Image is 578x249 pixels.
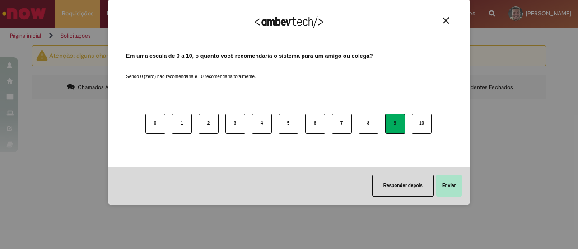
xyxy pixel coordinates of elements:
button: 2 [199,114,219,134]
button: 0 [145,114,165,134]
button: Close [440,17,452,24]
img: Logo Ambevtech [255,16,323,28]
button: Responder depois [372,175,434,197]
button: 3 [225,114,245,134]
button: 6 [305,114,325,134]
button: 1 [172,114,192,134]
label: Em uma escala de 0 a 10, o quanto você recomendaria o sistema para um amigo ou colega? [126,52,373,61]
button: 5 [279,114,298,134]
button: 10 [412,114,432,134]
button: 8 [359,114,378,134]
img: Close [443,17,449,24]
label: Sendo 0 (zero) não recomendaria e 10 recomendaria totalmente. [126,63,256,80]
button: 9 [385,114,405,134]
button: 4 [252,114,272,134]
button: 7 [332,114,352,134]
button: Enviar [436,175,462,197]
